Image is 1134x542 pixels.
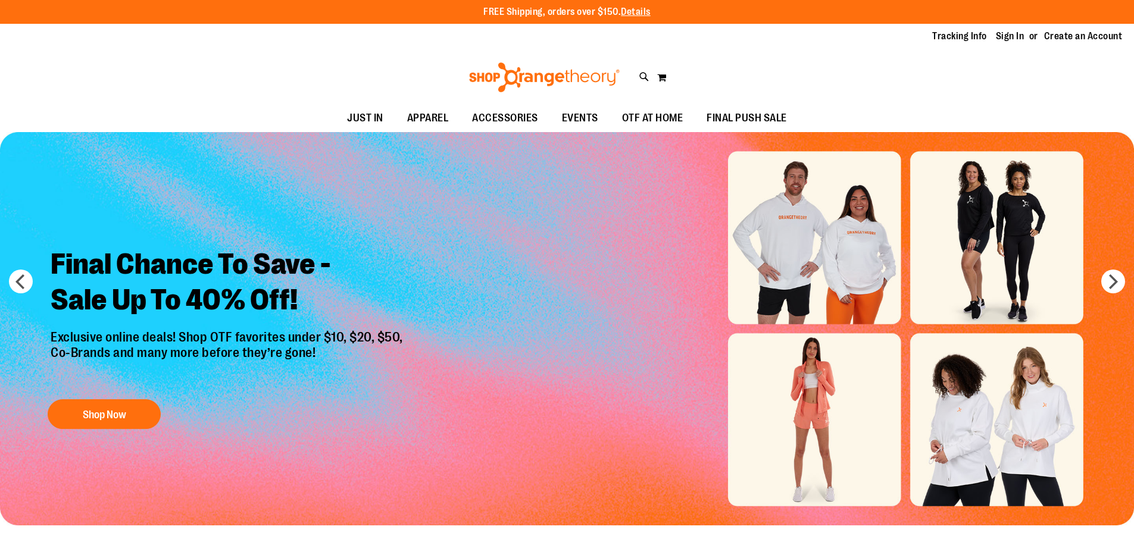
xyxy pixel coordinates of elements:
a: Create an Account [1044,30,1123,43]
span: JUST IN [347,105,383,131]
a: Tracking Info [932,30,987,43]
button: prev [9,270,33,293]
a: Details [621,7,651,17]
button: next [1101,270,1125,293]
span: OTF AT HOME [622,105,683,131]
h2: Final Chance To Save - Sale Up To 40% Off! [42,237,415,330]
p: Exclusive online deals! Shop OTF favorites under $10, $20, $50, Co-Brands and many more before th... [42,330,415,388]
span: ACCESSORIES [472,105,538,131]
span: APPAREL [407,105,449,131]
a: Final Chance To Save -Sale Up To 40% Off! Exclusive online deals! Shop OTF favorites under $10, $... [42,237,415,436]
span: FINAL PUSH SALE [707,105,787,131]
p: FREE Shipping, orders over $150. [483,5,651,19]
span: EVENTS [562,105,598,131]
button: Shop Now [48,399,161,429]
a: Sign In [996,30,1024,43]
img: Shop Orangetheory [467,62,621,92]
